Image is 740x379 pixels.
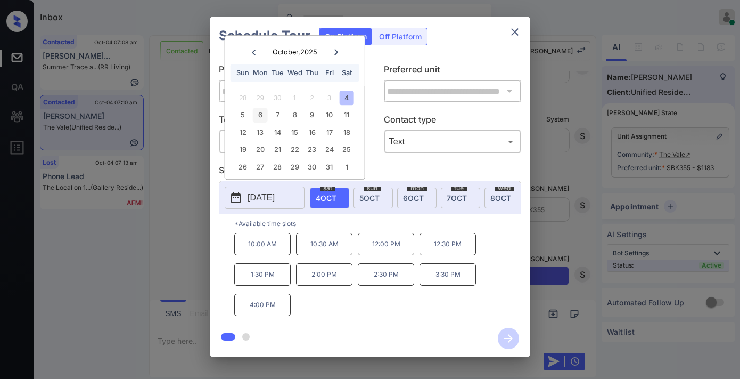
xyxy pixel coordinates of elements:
[359,193,380,203] span: 5 OCT
[234,233,291,255] p: 10:00 AM
[236,108,250,123] div: Choose Sunday, October 5th, 2025
[322,125,336,140] div: Choose Friday, October 17th, 2025
[234,294,291,316] p: 4:00 PM
[305,91,319,105] div: Not available Thursday, October 2nd, 2025
[374,28,427,45] div: Off Platform
[407,185,427,191] span: mon
[296,263,352,286] p: 2:00 PM
[447,193,467,203] span: 7 OCT
[358,233,414,255] p: 12:00 PM
[310,188,349,208] div: date-select
[219,113,357,130] p: Tour type
[305,66,319,80] div: Thu
[384,113,522,130] p: Contact type
[273,48,317,56] div: October , 2025
[234,214,521,233] p: *Available time slots
[236,66,250,80] div: Sun
[339,125,353,140] div: Choose Saturday, October 18th, 2025
[236,91,250,105] div: Not available Sunday, September 28th, 2025
[221,133,354,150] div: In Person
[358,263,414,286] p: 2:30 PM
[495,185,514,191] span: wed
[420,233,476,255] p: 12:30 PM
[270,91,285,105] div: Not available Tuesday, September 30th, 2025
[441,188,480,208] div: date-select
[210,17,319,54] h2: Schedule Tour
[339,108,353,123] div: Choose Saturday, October 11th, 2025
[322,66,336,80] div: Fri
[490,193,511,203] span: 8 OCT
[451,185,467,191] span: tue
[253,143,267,157] div: Choose Monday, October 20th, 2025
[253,108,267,123] div: Choose Monday, October 6th, 2025
[322,143,336,157] div: Choose Friday, October 24th, 2025
[491,325,525,352] button: btn-next
[270,108,285,123] div: Choose Tuesday, October 7th, 2025
[305,143,319,157] div: Choose Thursday, October 23rd, 2025
[270,125,285,140] div: Choose Tuesday, October 14th, 2025
[320,185,335,191] span: sat
[339,66,353,80] div: Sat
[228,89,361,175] div: month 2025-10
[287,125,302,140] div: Choose Wednesday, October 15th, 2025
[225,187,305,209] button: [DATE]
[322,160,336,174] div: Choose Friday, October 31st, 2025
[253,125,267,140] div: Choose Monday, October 13th, 2025
[387,133,519,150] div: Text
[287,91,302,105] div: Not available Wednesday, October 1st, 2025
[234,263,291,286] p: 1:30 PM
[270,143,285,157] div: Choose Tuesday, October 21st, 2025
[339,91,353,105] div: Choose Saturday, October 4th, 2025
[287,108,302,123] div: Choose Wednesday, October 8th, 2025
[270,160,285,174] div: Choose Tuesday, October 28th, 2025
[270,66,285,80] div: Tue
[384,63,522,80] p: Preferred unit
[236,143,250,157] div: Choose Sunday, October 19th, 2025
[339,143,353,157] div: Choose Saturday, October 25th, 2025
[504,21,525,43] button: close
[353,188,393,208] div: date-select
[316,193,336,203] span: 4 OCT
[248,191,275,204] p: [DATE]
[319,28,372,45] div: On Platform
[287,66,302,80] div: Wed
[236,125,250,140] div: Choose Sunday, October 12th, 2025
[305,160,319,174] div: Choose Thursday, October 30th, 2025
[484,188,524,208] div: date-select
[305,125,319,140] div: Choose Thursday, October 16th, 2025
[236,160,250,174] div: Choose Sunday, October 26th, 2025
[287,160,302,174] div: Choose Wednesday, October 29th, 2025
[253,160,267,174] div: Choose Monday, October 27th, 2025
[296,233,352,255] p: 10:30 AM
[219,63,357,80] p: Preferred community
[339,160,353,174] div: Choose Saturday, November 1st, 2025
[322,108,336,123] div: Choose Friday, October 10th, 2025
[420,263,476,286] p: 3:30 PM
[403,193,424,203] span: 6 OCT
[253,66,267,80] div: Mon
[253,91,267,105] div: Not available Monday, September 29th, 2025
[219,164,521,181] p: Select slot
[397,188,437,208] div: date-select
[287,143,302,157] div: Choose Wednesday, October 22nd, 2025
[305,108,319,123] div: Choose Thursday, October 9th, 2025
[322,91,336,105] div: Not available Friday, October 3rd, 2025
[364,185,381,191] span: sun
